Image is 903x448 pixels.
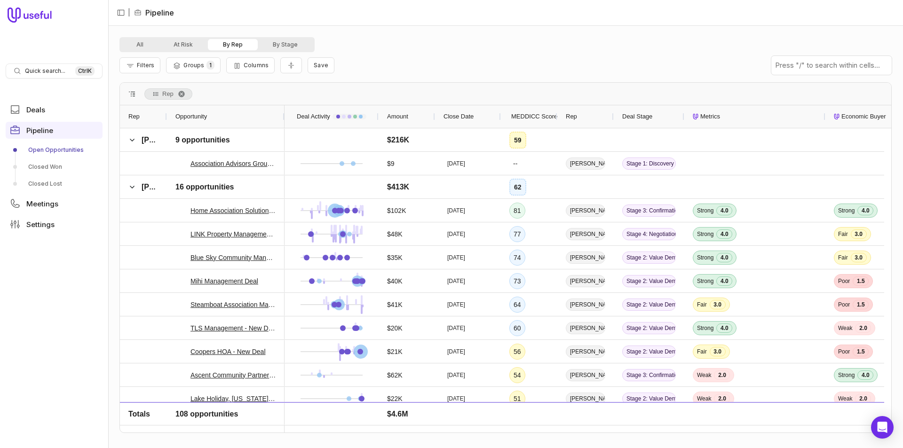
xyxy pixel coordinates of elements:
[6,159,103,174] a: Closed Won
[447,277,465,285] time: [DATE]
[838,395,852,402] span: Weak
[26,200,58,207] span: Meetings
[387,417,403,428] span: $20K
[566,369,605,381] span: [PERSON_NAME]
[387,158,395,169] span: $9
[6,122,103,139] a: Pipeline
[387,369,403,381] span: $62K
[622,299,676,311] span: Stage 2: Value Demonstration
[853,347,869,356] span: 1.5
[26,106,45,113] span: Deals
[190,322,276,334] a: TLS Management - New Deal
[387,393,403,404] span: $22K
[447,418,465,426] time: [DATE]
[387,299,403,310] span: $41K
[509,414,525,430] div: 49
[6,142,103,191] div: Pipeline submenu
[280,57,302,74] button: Collapse all rows
[838,371,855,379] span: Strong
[622,393,676,405] span: Stage 2: Value Demonstration
[697,418,711,426] span: Weak
[144,88,192,100] div: Row Groups
[853,276,869,286] span: 1.5
[314,62,328,69] span: Save
[697,301,707,308] span: Fair
[297,111,330,122] span: Deal Activity
[387,252,403,263] span: $35K
[190,346,266,357] a: Coopers HOA - New Deal
[6,216,103,233] a: Settings
[838,348,850,355] span: Poor
[509,132,526,149] div: 59
[511,111,557,122] span: MEDDICC Score
[162,88,174,100] span: Rep
[447,395,465,402] time: [DATE]
[444,111,474,122] span: Close Date
[509,179,526,196] div: 62
[208,39,258,50] button: By Rep
[838,277,850,285] span: Poor
[158,39,208,50] button: At Risk
[771,56,892,75] input: Press "/" to search within cells...
[566,416,605,428] span: [PERSON_NAME]
[857,370,873,380] span: 4.0
[622,322,676,334] span: Stage 2: Value Demonstration
[509,226,525,242] div: 77
[6,195,103,212] a: Meetings
[387,181,409,193] span: $413K
[566,228,605,240] span: [PERSON_NAME]
[716,206,732,215] span: 4.0
[697,371,711,379] span: Weak
[308,57,334,73] button: Create a new saved view
[714,417,730,427] span: 2.0
[447,301,465,308] time: [DATE]
[387,322,403,334] span: $20K
[714,394,730,403] span: 2.0
[566,157,605,170] span: [PERSON_NAME]
[509,344,525,360] div: 56
[25,67,65,75] span: Quick search...
[142,183,205,191] span: [PERSON_NAME]
[114,6,128,20] button: Collapse sidebar
[509,203,525,219] div: 81
[128,111,140,122] span: Rep
[697,395,711,402] span: Weak
[716,323,732,333] span: 4.0
[566,322,605,334] span: [PERSON_NAME]
[838,418,852,426] span: Weak
[838,207,855,214] span: Strong
[190,252,276,263] a: Blue Sky Community Management, LLC Deal
[190,393,276,404] a: Lake Holiday, [US_STATE] Deal
[166,57,220,73] button: Group Pipeline
[6,101,103,118] a: Deals
[190,417,276,428] a: Timberline District Consulting - New Deal
[387,228,403,240] span: $48K
[447,160,465,167] time: [DATE]
[871,416,894,439] div: Open Intercom Messenger
[175,181,234,193] span: 16 opportunities
[566,111,577,122] span: Rep
[710,300,726,309] span: 3.0
[183,62,204,69] span: Groups
[857,206,873,215] span: 4.0
[622,275,676,287] span: Stage 2: Value Demonstration
[447,348,465,355] time: [DATE]
[190,275,258,287] a: Mihi Management Deal
[128,7,130,18] span: |
[710,347,726,356] span: 3.0
[566,346,605,358] span: [PERSON_NAME]
[716,276,732,286] span: 4.0
[566,275,605,287] span: [PERSON_NAME]
[622,369,676,381] span: Stage 3: Confirmation
[206,61,214,70] span: 1
[144,88,192,100] span: Rep. Press ENTER to sort. Press DELETE to remove
[190,228,276,240] a: LINK Property Management - New Deal
[509,391,525,407] div: 51
[509,367,525,383] div: 54
[853,300,869,309] span: 1.5
[75,66,95,76] kbd: Ctrl K
[142,136,205,144] span: [PERSON_NAME]
[851,229,867,239] span: 3.0
[387,346,403,357] span: $21K
[622,416,676,428] span: Stage 3: Confirmation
